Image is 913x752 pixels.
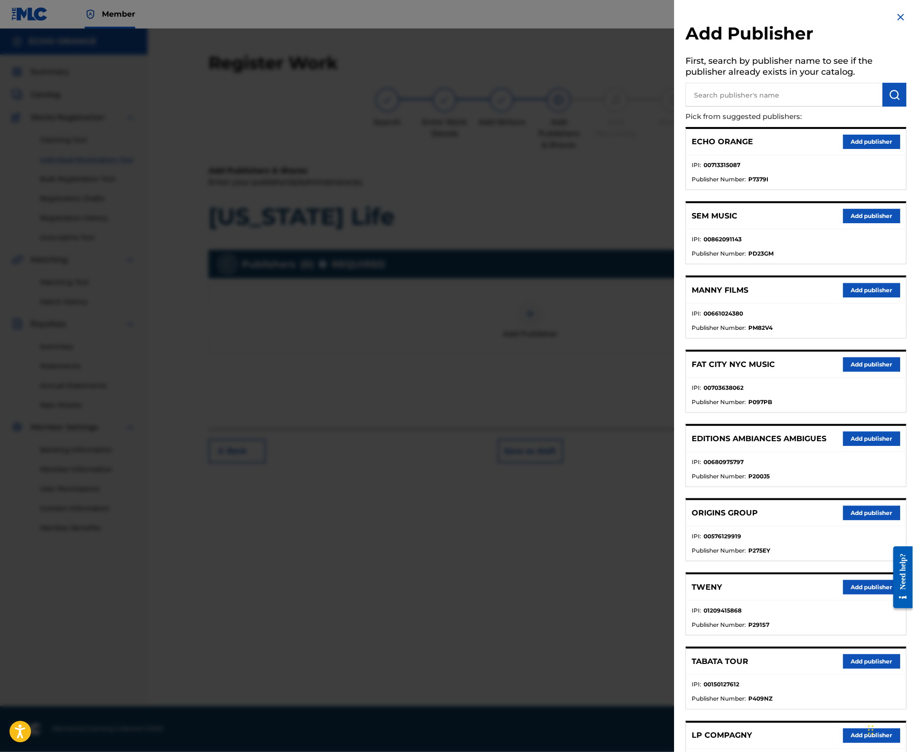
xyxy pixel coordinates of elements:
strong: 00862091143 [704,235,742,244]
strong: P200J5 [748,472,770,481]
button: Add publisher [843,135,900,149]
span: IPI : [692,606,701,615]
p: EDITIONS AMBIANCES AMBIGUES [692,433,826,445]
strong: 01209415868 [704,606,742,615]
p: MANNY FILMS [692,285,748,296]
span: IPI : [692,532,701,541]
span: IPI : [692,681,701,689]
strong: P291S7 [748,621,769,629]
button: Add publisher [843,283,900,297]
strong: 00680975797 [704,458,744,466]
strong: PD23GM [748,249,774,258]
p: ORIGINS GROUP [692,507,758,519]
strong: PM82V4 [748,324,773,332]
img: Search Works [889,89,900,100]
strong: 00703638062 [704,384,744,392]
button: Add publisher [843,729,900,743]
iframe: Resource Center [886,538,913,617]
p: TABATA TOUR [692,656,748,667]
p: Pick from suggested publishers: [685,107,852,127]
span: IPI : [692,458,701,466]
strong: 00713315087 [704,161,740,169]
h2: Add Publisher [685,23,906,47]
span: Publisher Number : [692,324,746,332]
span: IPI : [692,235,701,244]
span: IPI : [692,309,701,318]
p: ECHO ORANGE [692,136,753,148]
span: Publisher Number : [692,546,746,555]
strong: 00661024380 [704,309,743,318]
button: Add publisher [843,357,900,372]
p: TWENY [692,582,722,593]
div: Glisser [868,716,874,744]
strong: P7379I [748,175,768,184]
span: Publisher Number : [692,398,746,406]
p: LP COMPAGNY [692,730,752,742]
span: Member [102,9,135,20]
button: Add publisher [843,654,900,669]
strong: P275EY [748,546,770,555]
span: Publisher Number : [692,621,746,629]
strong: 00150127612 [704,681,739,689]
h5: First, search by publisher name to see if the publisher already exists in your catalog. [685,53,906,83]
span: Publisher Number : [692,249,746,258]
p: FAT CITY NYC MUSIC [692,359,775,370]
p: SEM MUSIC [692,210,737,222]
button: Add publisher [843,580,900,594]
button: Add publisher [843,209,900,223]
input: Search publisher's name [685,83,883,107]
span: Publisher Number : [692,695,746,703]
button: Add publisher [843,432,900,446]
strong: P097PB [748,398,772,406]
strong: 00576129919 [704,532,741,541]
img: Top Rightsholder [85,9,96,20]
strong: P409NZ [748,695,773,703]
img: MLC Logo [11,7,48,21]
span: Publisher Number : [692,472,746,481]
iframe: Chat Widget [865,706,913,752]
span: Publisher Number : [692,175,746,184]
div: Widget de chat [865,706,913,752]
span: IPI : [692,384,701,392]
button: Add publisher [843,506,900,520]
span: IPI : [692,161,701,169]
